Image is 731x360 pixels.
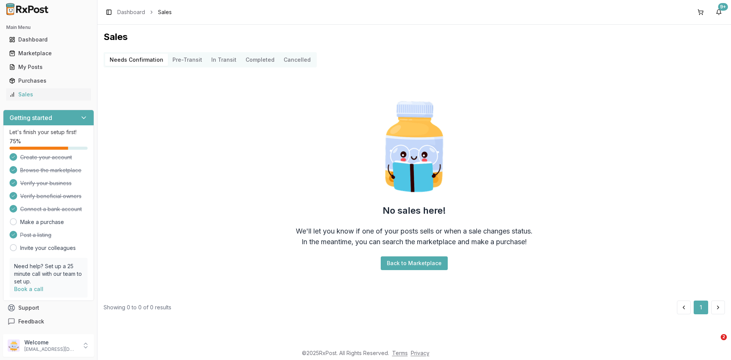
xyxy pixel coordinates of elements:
p: Let's finish your setup first! [10,128,88,136]
div: We'll let you know if one of your posts sells or when a sale changes status. [296,226,533,237]
img: User avatar [8,339,20,352]
span: 75 % [10,138,21,145]
button: My Posts [3,61,94,73]
h1: Sales [104,31,725,43]
span: Create your account [20,154,72,161]
span: Post a listing [20,231,51,239]
a: Dashboard [117,8,145,16]
button: 9+ [713,6,725,18]
a: Purchases [6,74,91,88]
button: 1 [694,301,708,314]
a: Privacy [411,350,429,356]
a: Dashboard [6,33,91,46]
button: Back to Marketplace [381,256,448,270]
button: Dashboard [3,34,94,46]
a: Invite your colleagues [20,244,76,252]
a: Book a call [14,286,43,292]
div: In the meantime, you can search the marketplace and make a purchase! [302,237,527,247]
button: Sales [3,88,94,101]
div: Purchases [9,77,88,85]
a: My Posts [6,60,91,74]
img: RxPost Logo [3,3,52,15]
h3: Getting started [10,113,52,122]
span: Sales [158,8,172,16]
h2: Main Menu [6,24,91,30]
div: Showing 0 to 0 of 0 results [104,304,171,311]
iframe: Intercom live chat [705,334,723,352]
span: Feedback [18,318,44,325]
button: Support [3,301,94,315]
a: Make a purchase [20,218,64,226]
img: Smart Pill Bottle [365,98,463,195]
span: Browse the marketplace [20,166,81,174]
div: Dashboard [9,36,88,43]
a: Sales [6,88,91,101]
span: 2 [721,334,727,340]
button: In Transit [207,54,241,66]
span: Verify your business [20,179,72,187]
p: Need help? Set up a 25 minute call with our team to set up. [14,262,83,285]
button: Cancelled [279,54,315,66]
h2: No sales here! [383,205,446,217]
button: Needs Confirmation [105,54,168,66]
button: Marketplace [3,47,94,59]
button: Feedback [3,315,94,328]
a: Terms [392,350,408,356]
a: Marketplace [6,46,91,60]
div: Marketplace [9,50,88,57]
button: Purchases [3,75,94,87]
div: Sales [9,91,88,98]
div: My Posts [9,63,88,71]
button: Completed [241,54,279,66]
nav: breadcrumb [117,8,172,16]
button: Pre-Transit [168,54,207,66]
span: Verify beneficial owners [20,192,81,200]
div: 9+ [718,3,728,11]
p: [EMAIL_ADDRESS][DOMAIN_NAME] [24,346,77,352]
p: Welcome [24,339,77,346]
span: Connect a bank account [20,205,82,213]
